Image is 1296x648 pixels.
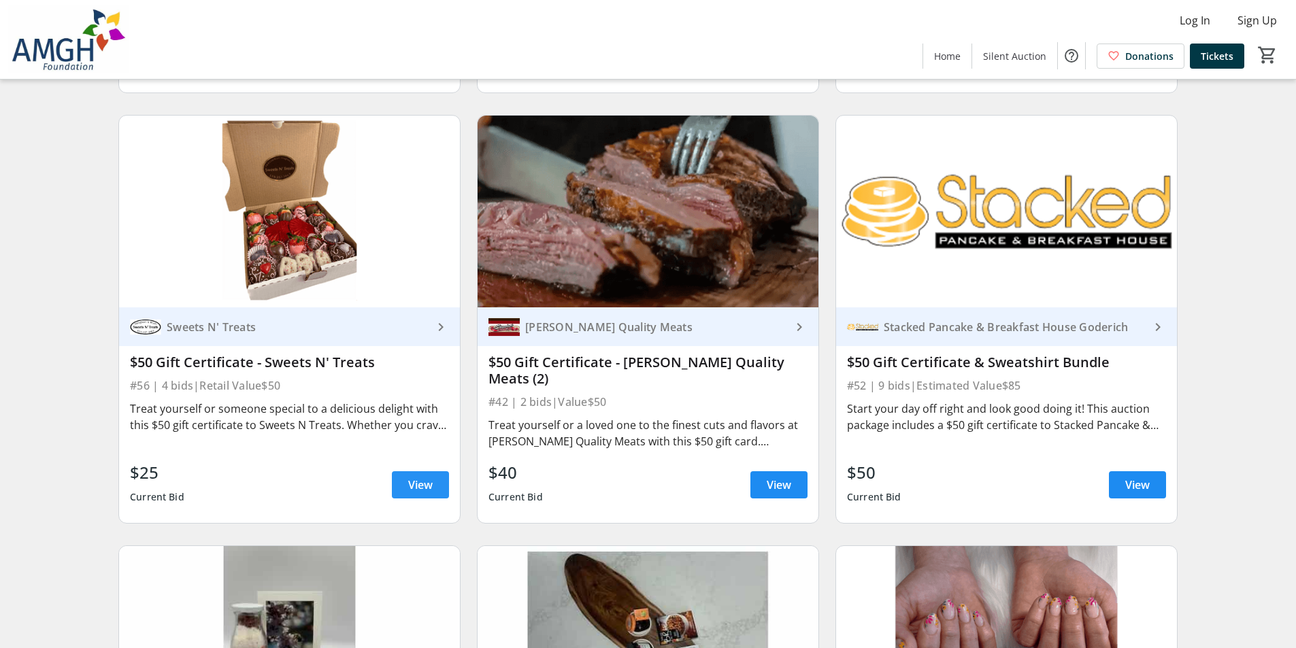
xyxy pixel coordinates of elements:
span: Donations [1125,49,1174,63]
span: Log In [1180,12,1210,29]
div: $25 [130,460,184,485]
div: Treat yourself or someone special to a delicious delight with this $50 gift certificate to Sweets... [130,400,449,433]
a: Donations [1097,44,1184,69]
a: Home [923,44,971,69]
img: Stacked Pancake & Breakfast House Goderich [847,311,878,343]
div: Start your day off right and look good doing it! This auction package includes a $50 gift certifi... [847,400,1166,433]
a: Tickets [1190,44,1244,69]
a: View [392,471,449,498]
div: $40 [488,460,543,485]
div: $50 Gift Certificate - [PERSON_NAME] Quality Meats (2) [488,354,808,387]
a: View [750,471,808,498]
div: $50 [847,460,901,485]
img: Alexandra Marine & General Hospital Foundation's Logo [8,5,129,73]
div: $50 Gift Certificate - Sweets N' Treats [130,354,449,371]
button: Sign Up [1227,10,1288,31]
a: Stacked Pancake & Breakfast House GoderichStacked Pancake & Breakfast House Goderich [836,307,1177,346]
mat-icon: keyboard_arrow_right [791,319,808,335]
img: $50 Gift Certificate - Sweets N' Treats [119,116,460,307]
span: Tickets [1201,49,1233,63]
img: Sweets N' Treats [130,311,161,343]
button: Log In [1169,10,1221,31]
button: Help [1058,42,1085,69]
span: Silent Auction [983,49,1046,63]
div: Current Bid [488,485,543,509]
div: #56 | 4 bids | Retail Value $50 [130,376,449,395]
img: $50 Gift Certificate - Shanahan's Quality Meats (2) [478,116,818,307]
a: Silent Auction [972,44,1057,69]
span: View [767,477,791,493]
div: Current Bid [130,485,184,509]
span: Sign Up [1237,12,1277,29]
div: Treat yourself or a loved one to the finest cuts and flavors at [PERSON_NAME] Quality Meats with ... [488,417,808,449]
div: #52 | 9 bids | Estimated Value $85 [847,376,1166,395]
a: Sweets N' TreatsSweets N' Treats [119,307,460,346]
div: Stacked Pancake & Breakfast House Goderich [878,320,1150,334]
div: #42 | 2 bids | Value $50 [488,392,808,411]
span: Home [934,49,961,63]
button: Cart [1255,43,1280,67]
img: Shanahan's Quality Meats [488,311,520,343]
mat-icon: keyboard_arrow_right [433,319,449,335]
div: [PERSON_NAME] Quality Meats [520,320,791,334]
span: View [408,477,433,493]
span: View [1125,477,1150,493]
a: Shanahan's Quality Meats[PERSON_NAME] Quality Meats [478,307,818,346]
img: $50 Gift Certificate & Sweatshirt Bundle [836,116,1177,307]
div: Current Bid [847,485,901,509]
a: View [1109,471,1166,498]
div: Sweets N' Treats [161,320,433,334]
div: $50 Gift Certificate & Sweatshirt Bundle [847,354,1166,371]
mat-icon: keyboard_arrow_right [1150,319,1166,335]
